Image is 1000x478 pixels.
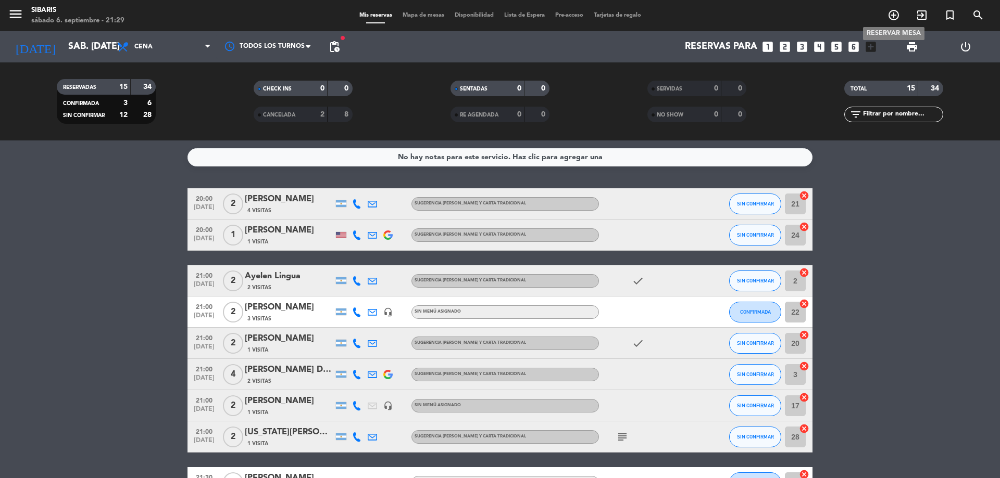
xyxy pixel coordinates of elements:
[415,372,526,376] span: sugerencia [PERSON_NAME] y carta tradicional
[517,85,521,92] strong: 0
[740,309,771,315] span: CONFIRMADA
[245,332,333,345] div: [PERSON_NAME]
[397,12,449,18] span: Mapa de mesas
[123,99,128,107] strong: 3
[415,341,526,345] span: sugerencia [PERSON_NAME] y carta tradicional
[729,427,781,447] button: SIN CONFIRMAR
[383,307,393,317] i: headset_mic
[344,85,351,92] strong: 0
[191,281,217,293] span: [DATE]
[340,35,346,41] span: fiber_manual_record
[354,12,397,18] span: Mis reservas
[247,283,271,292] span: 2 Visitas
[799,267,809,278] i: cancel
[657,112,683,118] span: NO SHOW
[685,42,757,52] span: Reservas para
[191,437,217,449] span: [DATE]
[31,16,124,26] div: sábado 6. septiembre - 21:29
[541,85,547,92] strong: 0
[8,6,23,22] i: menu
[143,111,154,119] strong: 28
[191,300,217,312] span: 21:00
[944,9,956,21] i: turned_in_not
[738,85,744,92] strong: 0
[863,27,924,40] div: RESERVAR MESA
[714,85,718,92] strong: 0
[344,111,351,118] strong: 8
[191,425,217,437] span: 21:00
[415,232,526,237] span: sugerencia [PERSON_NAME] y carta tradicional
[737,434,774,440] span: SIN CONFIRMAR
[729,302,781,322] button: CONFIRMADA
[383,230,393,240] img: google-logo.png
[245,224,333,237] div: [PERSON_NAME]
[799,423,809,434] i: cancel
[245,269,333,283] div: Ayelen Lingua
[460,86,488,92] span: SENTADAS
[799,222,809,232] i: cancel
[729,225,781,246] button: SIN CONFIRMAR
[328,41,341,53] span: pending_actions
[63,85,96,90] span: RESERVADAS
[8,35,63,58] i: [DATE]
[415,201,526,205] span: sugerencia [PERSON_NAME] y carta tradicional
[939,31,992,62] div: LOG OUT
[223,302,243,322] span: 2
[737,232,774,238] span: SIN CONFIRMAR
[847,40,860,54] i: looks_6
[737,201,774,206] span: SIN CONFIRMAR
[862,109,943,120] input: Filtrar por nombre...
[864,40,878,54] i: add_box
[247,440,268,448] span: 1 Visita
[247,315,271,323] span: 3 Visitas
[616,431,629,443] i: subject
[632,337,644,350] i: check
[383,370,393,379] img: google-logo.png
[737,403,774,408] span: SIN CONFIRMAR
[8,6,23,25] button: menu
[972,9,984,21] i: search
[247,377,271,385] span: 2 Visitas
[916,9,928,21] i: exit_to_app
[223,427,243,447] span: 2
[517,111,521,118] strong: 0
[714,111,718,118] strong: 0
[97,41,109,53] i: arrow_drop_down
[795,40,809,54] i: looks_3
[143,83,154,91] strong: 34
[737,278,774,283] span: SIN CONFIRMAR
[191,363,217,374] span: 21:00
[931,85,941,92] strong: 34
[63,113,105,118] span: SIN CONFIRMAR
[247,238,268,246] span: 1 Visita
[737,371,774,377] span: SIN CONFIRMAR
[191,343,217,355] span: [DATE]
[245,363,333,377] div: [PERSON_NAME] Del [PERSON_NAME]
[134,43,153,50] span: Cena
[398,151,603,163] div: No hay notas para este servicio. Haz clic para agregar una
[657,86,682,92] span: SERVIDAS
[729,333,781,354] button: SIN CONFIRMAR
[851,86,867,92] span: TOTAL
[761,40,774,54] i: looks_one
[247,206,271,215] span: 4 Visitas
[245,301,333,314] div: [PERSON_NAME]
[191,204,217,216] span: [DATE]
[63,101,99,106] span: CONFIRMADA
[320,111,324,118] strong: 2
[729,395,781,416] button: SIN CONFIRMAR
[541,111,547,118] strong: 0
[799,361,809,371] i: cancel
[191,374,217,386] span: [DATE]
[31,5,124,16] div: sibaris
[550,12,589,18] span: Pre-acceso
[147,99,154,107] strong: 6
[247,346,268,354] span: 1 Visita
[119,111,128,119] strong: 12
[191,192,217,204] span: 20:00
[778,40,792,54] i: looks_two
[799,330,809,340] i: cancel
[119,83,128,91] strong: 15
[223,225,243,246] span: 1
[191,235,217,247] span: [DATE]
